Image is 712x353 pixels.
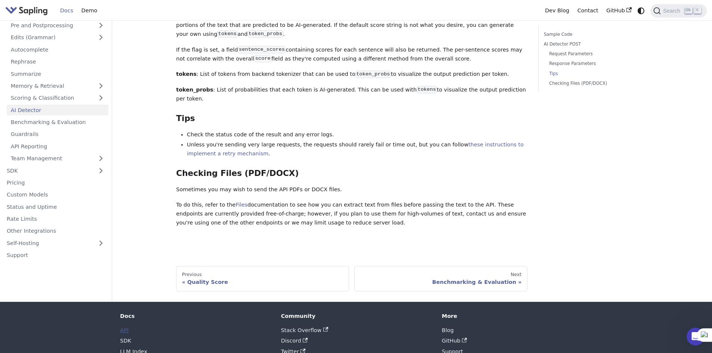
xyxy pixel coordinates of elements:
strong: tokens [176,71,197,77]
code: sentence_scores [238,46,286,53]
a: Edits (Grammar) [7,32,108,43]
a: Stack Overflow [281,327,328,333]
div: Previous [182,272,343,278]
p: To do this, refer to the documentation to see how you can extract text from files before passing ... [176,201,527,227]
a: Rate Limits [3,214,108,225]
button: Search (Ctrl+K) [650,4,706,18]
div: Community [281,313,431,319]
strong: token_probs [176,87,213,93]
a: SDK [120,338,131,344]
a: Sapling.ai [5,5,50,16]
p: If the flag is set, a field containing scores for each sentence will also be returned. The per-se... [176,46,527,64]
p: Sometimes you may wish to send the API PDFs or DOCX files. [176,185,527,194]
code: score [254,55,271,62]
a: Rephrase [7,56,108,67]
button: Expand sidebar category 'SDK' [93,165,108,176]
a: Self-Hosting [3,238,108,249]
a: Pre and Postprocessing [7,20,108,31]
a: Team Management [7,153,108,164]
a: Response Parameters [549,60,642,67]
a: Summarize [7,69,108,80]
code: tokens [217,30,237,38]
a: Other Integrations [3,226,108,237]
a: Status and Uptime [3,202,108,213]
a: API Reporting [7,141,108,152]
div: Next [360,272,522,278]
a: Contact [573,5,602,16]
p: If is set to , a field will be provided. The field contains an HTML string with a heatmap of the ... [176,12,527,39]
a: PreviousQuality Score [176,266,349,291]
a: Guardrails [7,129,108,140]
a: Autocomplete [7,44,108,55]
a: API [120,327,129,333]
h3: Tips [176,114,527,124]
code: token_probs [355,71,391,78]
nav: Docs pages [176,266,527,291]
a: GitHub [442,338,467,344]
button: Switch between dark and light mode (currently system mode) [636,5,647,16]
div: Docs [120,313,270,319]
a: NextBenchmarking & Evaluation [354,266,527,291]
li: Unless you're sending very large requests, the requests should rarely fail or time out, but you c... [187,140,527,158]
a: Request Parameters [549,50,642,58]
a: these instructions to implement a retry mechanism [187,142,524,157]
a: SDK [3,165,93,176]
code: tokens [417,86,437,93]
div: Benchmarking & Evaluation [360,279,522,285]
p: : List of probabilities that each token is AI-generated. This can be used with to visualize the o... [176,86,527,103]
div: Quality Score [182,279,343,285]
a: AI Detector [7,105,108,116]
a: Demo [77,5,101,16]
img: Sapling.ai [5,5,48,16]
a: Discord [281,338,308,344]
kbd: K [694,7,701,14]
a: AI Detector POST [544,41,645,48]
code: token_probs [248,30,283,38]
div: More [442,313,592,319]
a: Tips [549,70,642,77]
p: : List of tokens from backend tokenizer that can be used to to visualize the output prediction pe... [176,70,527,79]
a: Memory & Retrieval [7,81,108,92]
a: Sample Code [544,31,645,38]
a: Pricing [3,177,108,188]
a: GitHub [602,5,635,16]
li: Check the status code of the result and any error logs. [187,130,527,139]
a: Benchmarking & Evaluation [7,117,108,128]
a: Support [3,250,108,261]
a: Blog [442,327,454,333]
a: Scoring & Classification [7,93,108,103]
span: Search [661,8,685,14]
a: Custom Models [3,189,108,200]
iframe: Intercom live chat [687,328,705,346]
h3: Checking Files (PDF/DOCX) [176,168,527,179]
a: Files [235,202,247,208]
a: Dev Blog [541,5,573,16]
a: Docs [56,5,77,16]
a: Checking Files (PDF/DOCX) [549,80,642,87]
